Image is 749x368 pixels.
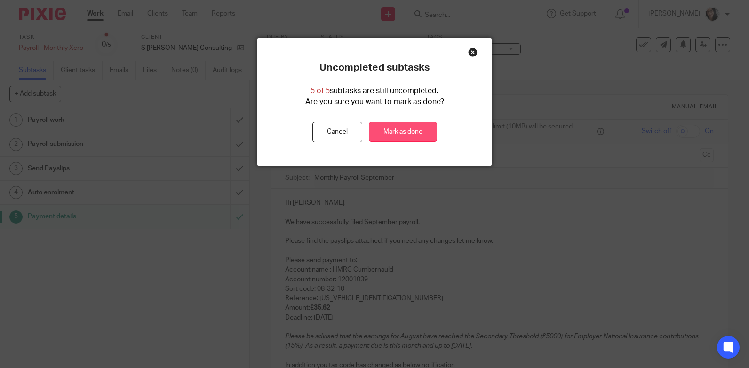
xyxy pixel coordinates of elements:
p: subtasks are still uncompleted. [311,86,438,96]
div: Close this dialog window [468,48,478,57]
button: Cancel [312,122,362,142]
p: Uncompleted subtasks [319,62,430,74]
p: Are you sure you want to mark as done? [305,96,444,107]
span: 5 of 5 [311,87,330,95]
a: Mark as done [369,122,437,142]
